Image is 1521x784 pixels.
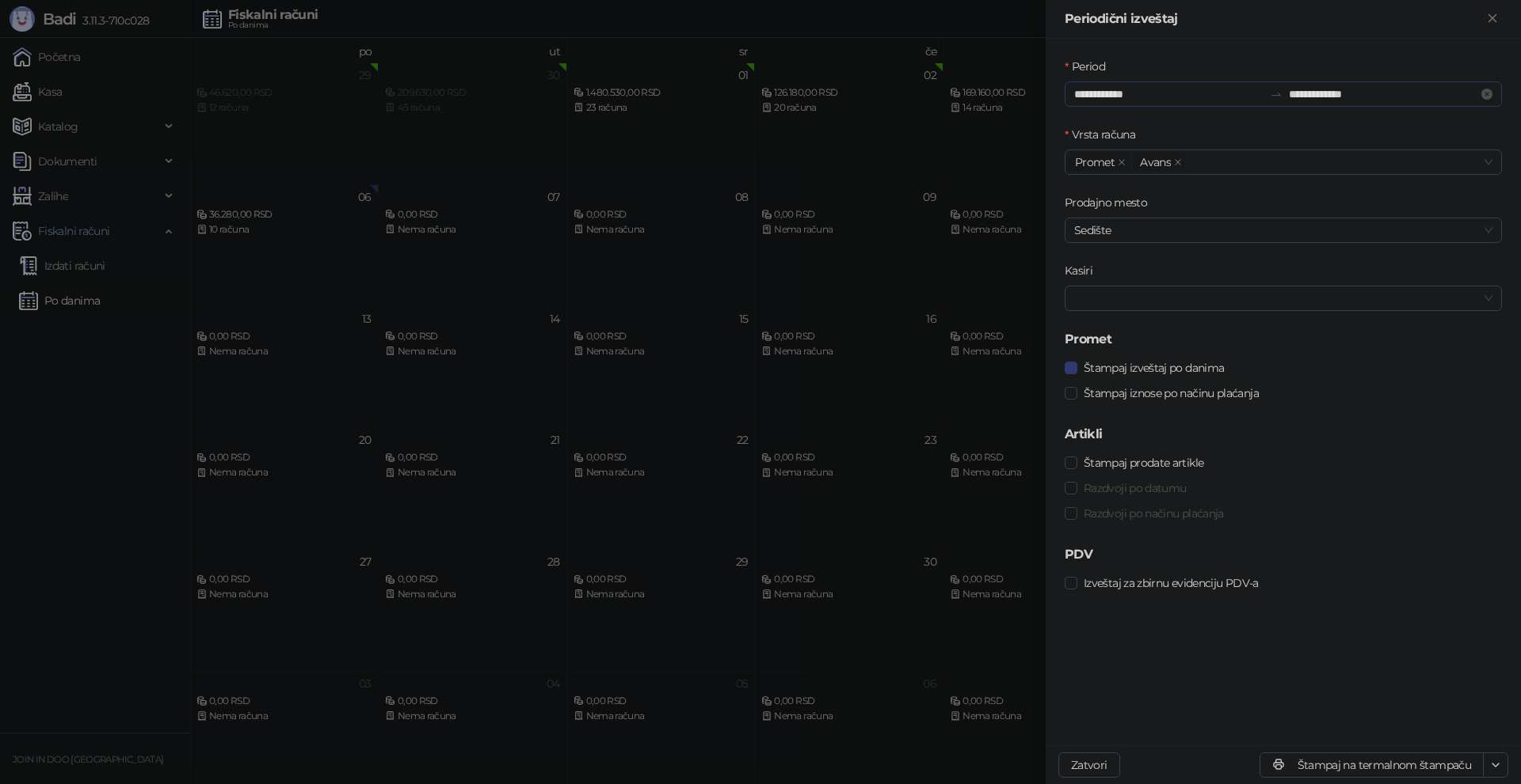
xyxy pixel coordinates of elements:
[1074,218,1492,242] span: Sedište
[1065,262,1103,279] label: Kasiri
[1065,9,1483,28] div: Periodični izveštaj
[1065,194,1157,211] label: Prodajno mesto
[1065,126,1146,143] label: Vrsta računa
[1065,58,1115,75] label: Period
[1483,9,1502,28] button: Zatvori
[1065,545,1502,564] h5: PDV
[1065,330,1502,349] h5: Promet
[1260,752,1484,778] button: Štampaj na termalnom štampaču
[1140,153,1171,171] span: Avans
[1118,158,1126,166] span: close
[1270,88,1283,100] span: swap-right
[1077,384,1265,402] span: Štampaj iznose po načinu plaćanja
[1270,88,1283,100] span: to
[1481,89,1492,100] span: close-circle
[1058,752,1120,778] button: Zatvori
[1074,85,1264,103] input: Period
[1077,359,1230,377] span: Štampaj izveštaj po danima
[1077,505,1230,522] span: Razdvoji po načinu plaćanja
[1174,158,1182,166] span: close
[1075,153,1115,171] span: Promet
[1065,425,1502,444] h5: Artikli
[1077,574,1265,592] span: Izveštaj za zbirnu evidenciju PDV-a
[1077,479,1192,497] span: Razdvoji po datumu
[1077,454,1210,472] span: Štampaj prodate artikle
